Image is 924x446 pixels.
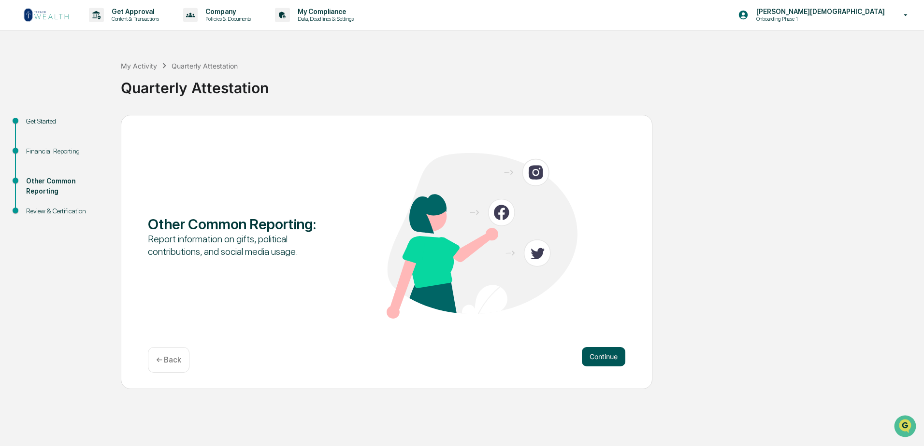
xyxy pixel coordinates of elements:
a: 🖐️Preclearance [6,118,66,135]
img: logo [23,7,70,23]
a: Powered byPylon [68,163,117,171]
div: 🔎 [10,141,17,149]
button: Continue [582,347,625,366]
div: Review & Certification [26,206,105,216]
span: Preclearance [19,122,62,131]
div: 🗄️ [70,123,78,130]
p: Onboarding Phase 1 [749,15,843,22]
div: Other Common Reporting : [148,215,339,233]
div: Financial Reporting [26,146,105,156]
p: [PERSON_NAME][DEMOGRAPHIC_DATA] [749,8,890,15]
div: Get Started [26,116,105,126]
img: Other Common Reporting [387,153,577,319]
p: How can we help? [10,20,176,36]
span: Pylon [96,164,117,171]
img: 1746055101610-c473b297-6a78-478c-a979-82029cc54cd1 [10,74,27,91]
p: Company [198,8,256,15]
div: Quarterly Attestation [121,71,919,97]
div: We're available if you need us! [33,84,122,91]
div: Start new chat [33,74,159,84]
div: 🖐️ [10,123,17,130]
button: Start new chat [164,77,176,88]
iframe: Open customer support [893,414,919,440]
p: ← Back [156,355,181,364]
span: Data Lookup [19,140,61,150]
p: Policies & Documents [198,15,256,22]
div: Other Common Reporting [26,176,105,196]
div: Quarterly Attestation [172,62,238,70]
div: Report information on gifts, political contributions, and social media usage. [148,233,339,258]
a: 🔎Data Lookup [6,136,65,153]
p: Content & Transactions [104,15,164,22]
div: My Activity [121,62,157,70]
p: My Compliance [290,8,359,15]
p: Data, Deadlines & Settings [290,15,359,22]
p: Get Approval [104,8,164,15]
a: 🗄️Attestations [66,118,124,135]
span: Attestations [80,122,120,131]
